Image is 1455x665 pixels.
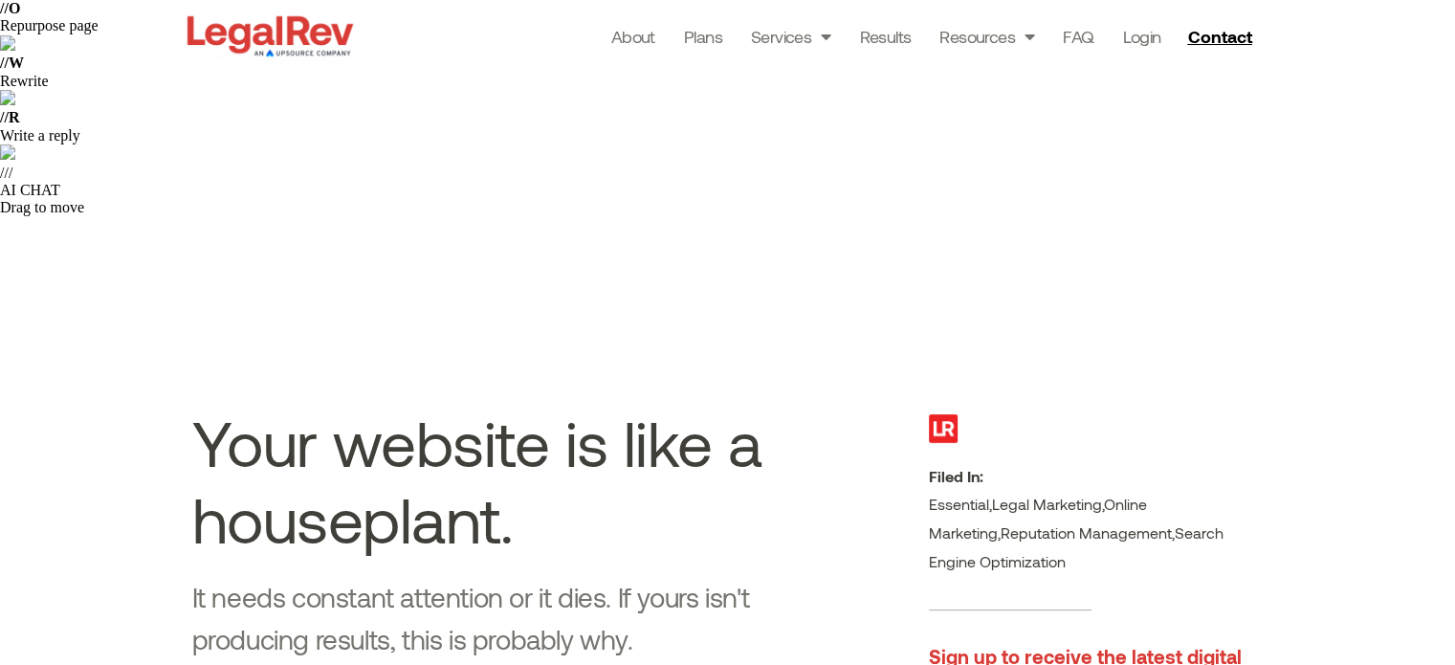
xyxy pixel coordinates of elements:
[192,581,750,656] span: It needs constant attention or it dies. If yours isn't producing results, this is probably why.
[192,404,900,557] h1: Your website is like a houseplant.
[929,467,983,485] b: Filed In:
[929,467,1224,571] span: , , , ,
[929,495,989,513] a: Essential
[1001,523,1172,542] a: Reputation Management
[992,495,1102,513] a: Legal Marketing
